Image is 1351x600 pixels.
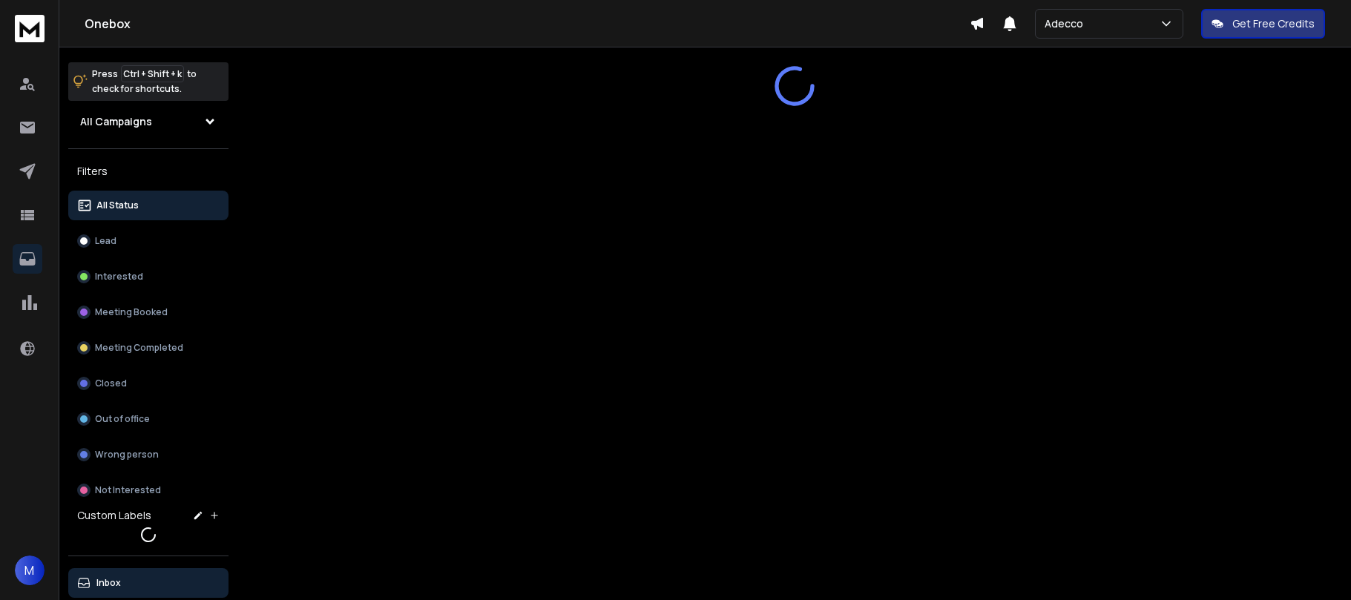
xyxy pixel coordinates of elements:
button: Meeting Booked [68,297,229,327]
p: Adecco [1045,16,1089,31]
button: Closed [68,369,229,398]
button: Inbox [68,568,229,598]
p: Press to check for shortcuts. [92,67,197,96]
button: Not Interested [68,475,229,505]
button: Lead [68,226,229,256]
p: Meeting Booked [95,306,168,318]
p: All Status [96,200,139,211]
span: Ctrl + Shift + k [121,65,184,82]
p: Meeting Completed [95,342,183,354]
p: Inbox [96,577,121,589]
p: Not Interested [95,484,161,496]
p: Lead [95,235,116,247]
h3: Custom Labels [77,508,151,523]
button: Out of office [68,404,229,434]
button: M [15,556,45,585]
img: logo [15,15,45,42]
p: Closed [95,378,127,389]
button: Interested [68,262,229,291]
h3: Filters [68,161,229,182]
button: Meeting Completed [68,333,229,363]
p: Get Free Credits [1232,16,1315,31]
button: Wrong person [68,440,229,469]
p: Out of office [95,413,150,425]
p: Wrong person [95,449,159,461]
button: All Campaigns [68,107,229,136]
button: All Status [68,191,229,220]
p: Interested [95,271,143,283]
button: Get Free Credits [1201,9,1325,39]
h1: Onebox [85,15,970,33]
h1: All Campaigns [80,114,152,129]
